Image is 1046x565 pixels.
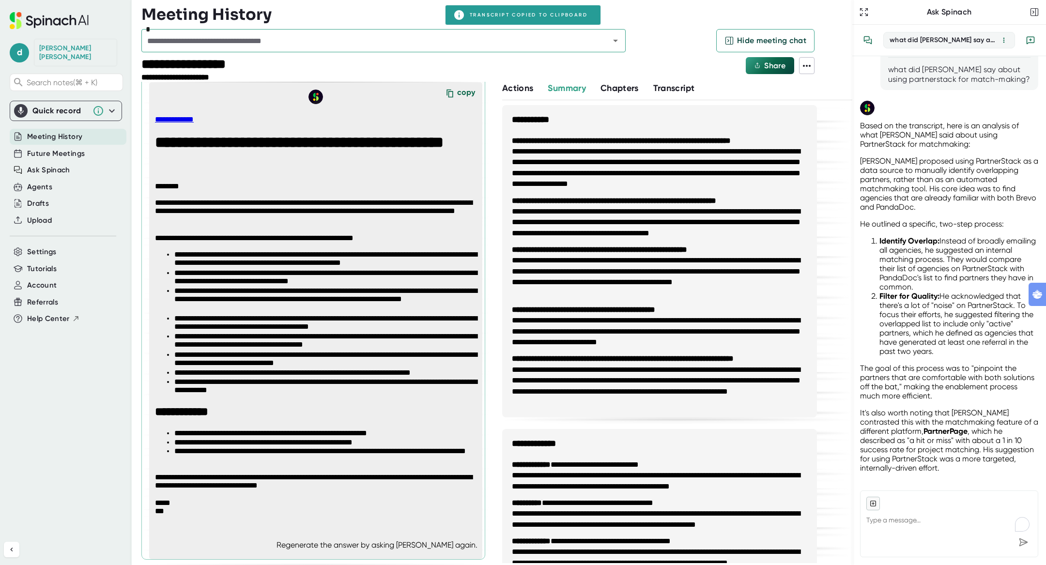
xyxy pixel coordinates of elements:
button: View conversation history [858,31,877,50]
button: Collapse sidebar [4,542,19,557]
p: It's also worth noting that [PERSON_NAME] contrasted this with the matchmaking feature of a diffe... [860,408,1038,473]
p: He outlined a specific, two-step process: [860,219,1038,229]
span: d [10,43,29,62]
strong: PartnerPage [923,427,968,436]
div: Send message [1015,534,1032,551]
li: Instead of broadly emailing all agencies, he suggested an internal matching process. They would c... [879,236,1038,291]
button: Agents [27,182,52,193]
button: Upload [27,215,52,226]
button: Share [746,57,794,74]
button: Actions [502,82,533,95]
button: Close conversation sidebar [1028,5,1041,19]
button: Settings [27,246,57,258]
button: Drafts [27,198,49,209]
div: Regenerate the answer by asking [PERSON_NAME] again. [277,540,477,550]
strong: Filter for Quality: [879,291,939,301]
button: New conversation [1021,31,1040,50]
button: Summary [548,82,585,95]
button: Meeting History [27,131,82,142]
p: Based on the transcript, here is an analysis of what [PERSON_NAME] said about using PartnerStack ... [860,121,1038,149]
div: Ask Spinach [871,7,1028,17]
span: Transcript [653,83,695,93]
div: what did [PERSON_NAME] say about using partnerstack for match-making? [890,36,999,45]
button: Future Meetings [27,148,85,159]
span: Actions [502,83,533,93]
button: Tutorials [27,263,57,275]
span: Help Center [27,313,70,324]
button: Help Center [27,313,80,324]
strong: Identify Overlap: [879,236,939,245]
p: The goal of this process was to "pinpoint the partners that are comfortable with both solutions o... [860,364,1038,400]
p: [PERSON_NAME] proposed using PartnerStack as a data source to manually identify overlapping partn... [860,156,1038,212]
h3: Meeting History [141,5,272,24]
button: Chapters [600,82,639,95]
button: Account [27,280,57,291]
div: dan reiff [39,44,112,61]
li: He acknowledged that there's a lot of "noise" on PartnerStack. To focus their efforts, he suggest... [879,291,1038,356]
div: Quick record [14,101,118,121]
button: Ask Spinach [27,165,70,176]
button: Referrals [27,297,58,308]
button: Expand to Ask Spinach page [857,5,871,19]
span: Summary [548,83,585,93]
textarea: To enrich screen reader interactions, please activate Accessibility in Grammarly extension settings [866,510,1032,534]
span: Share [764,61,785,70]
span: Search notes (⌘ + K) [27,78,120,87]
button: Transcript [653,82,695,95]
div: copy [457,88,475,101]
div: what did [PERSON_NAME] say about using partnerstack for match-making? [888,65,1031,84]
span: Hide meeting chat [737,35,806,46]
div: Quick record [32,106,88,116]
span: Chapters [600,83,639,93]
button: Hide meeting chat [716,29,815,52]
button: Open [609,34,622,47]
